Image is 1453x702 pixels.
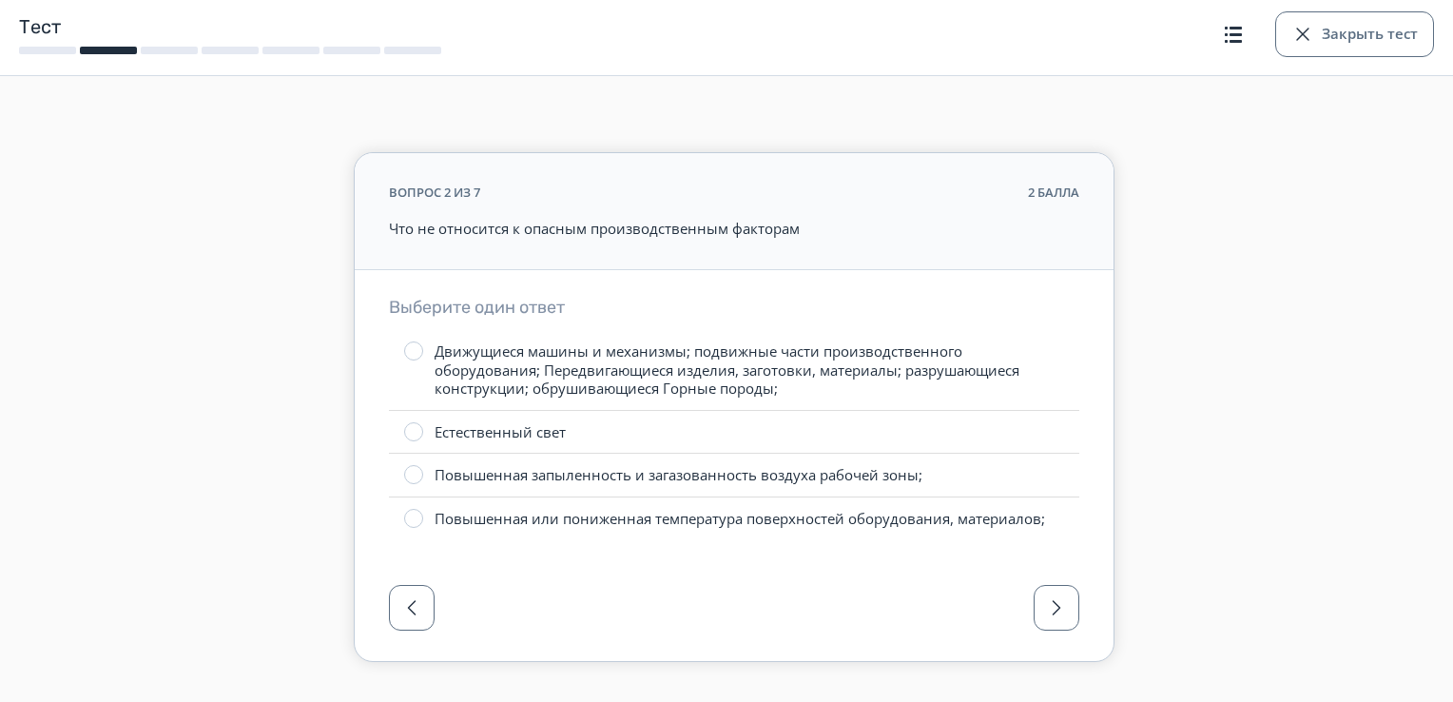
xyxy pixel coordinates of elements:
div: Повышенная запыленность и загазованность воздуха рабочей зоны; [435,465,922,485]
div: Движущиеся машины и механизмы; подвижные части производственного оборудования; Передвигающиеся из... [435,341,1064,399]
div: 2 балла [1028,184,1079,203]
h3: Выберите один ответ [389,297,1079,319]
div: вопрос 2 из 7 [389,184,480,203]
button: Закрыть тест [1275,11,1434,57]
p: Что не относится к опасным производственным факторам [389,218,1079,240]
div: Повышенная или пониженная температура поверхностей оборудования, материалов; [435,509,1045,529]
h1: Тест [19,14,1149,39]
div: Естественный свет [435,422,566,442]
